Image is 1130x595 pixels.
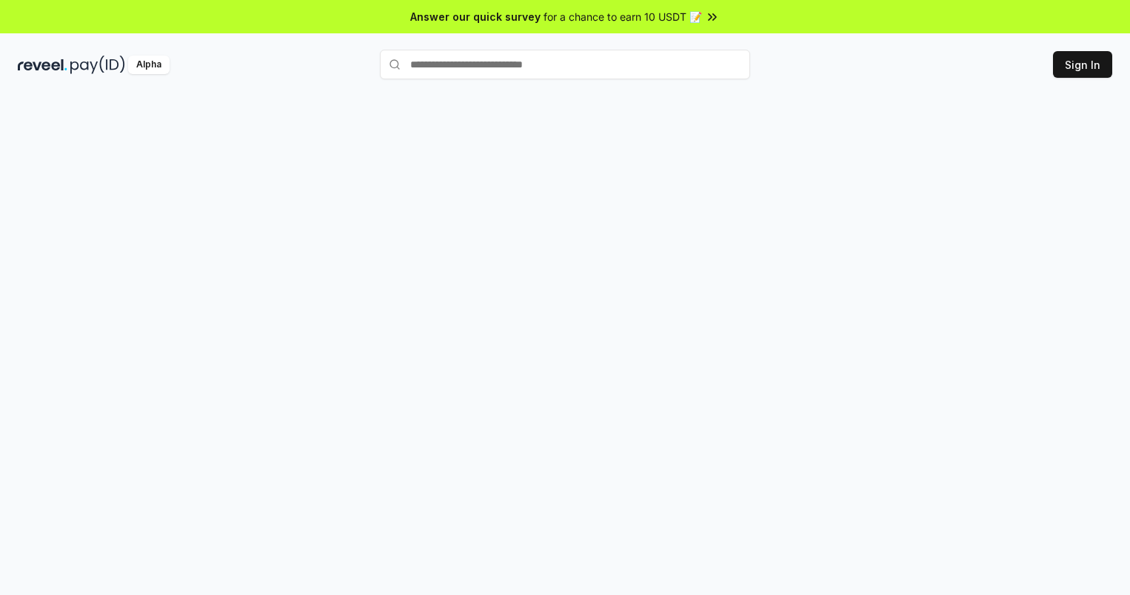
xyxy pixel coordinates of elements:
img: reveel_dark [18,56,67,74]
button: Sign In [1053,51,1112,78]
span: Answer our quick survey [410,9,541,24]
div: Alpha [128,56,170,74]
img: pay_id [70,56,125,74]
span: for a chance to earn 10 USDT 📝 [544,9,702,24]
